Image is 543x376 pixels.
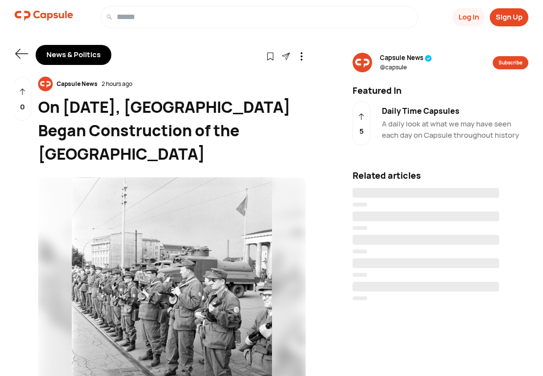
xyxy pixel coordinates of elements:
img: tick [425,55,432,62]
div: On [DATE], [GEOGRAPHIC_DATA] Began Construction of the [GEOGRAPHIC_DATA] [38,95,306,166]
div: Related articles [353,169,528,182]
button: Subscribe [493,56,528,69]
span: Capsule News [380,53,432,63]
p: 5 [359,126,364,137]
span: ‌ [353,250,367,253]
p: 0 [20,102,25,113]
span: ‌ [353,188,499,198]
span: ‌ [353,273,367,277]
div: News & Politics [36,45,111,65]
span: ‌ [353,296,367,300]
span: ‌ [353,235,499,245]
img: resizeImage [38,77,53,91]
img: logo [15,6,73,25]
div: Capsule News [53,80,102,88]
span: ‌ [353,226,367,230]
img: resizeImage [353,53,372,72]
span: ‌ [353,258,499,268]
div: A daily look at what we may have seen each day on Capsule throughout history [382,119,528,141]
span: ‌ [353,203,367,207]
div: Daily Time Capsules [382,105,528,117]
a: logo [15,6,73,28]
span: ‌ [353,282,499,292]
span: ‌ [353,211,499,221]
button: Log In [453,8,485,26]
button: Sign Up [490,8,528,26]
span: @ capsule [380,63,432,72]
div: 2 hours ago [102,80,132,88]
div: Featured In [347,84,534,97]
